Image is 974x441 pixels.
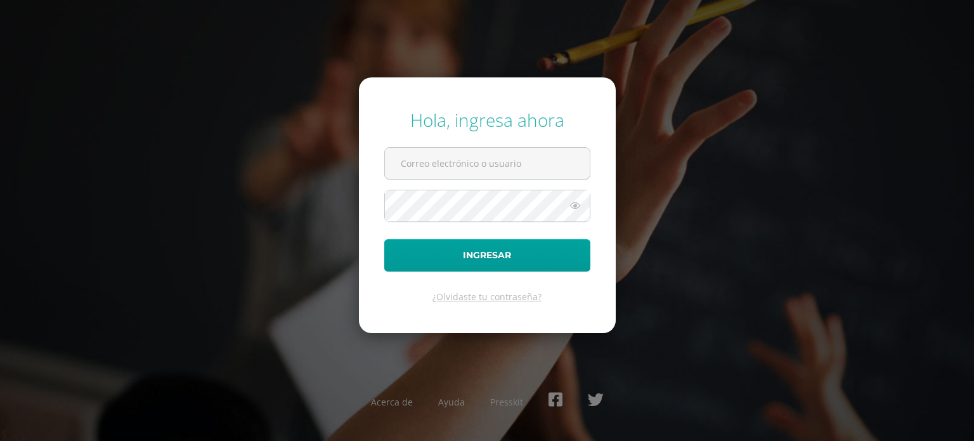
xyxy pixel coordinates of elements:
a: Presskit [490,396,523,408]
div: Hola, ingresa ahora [384,108,590,132]
a: Acerca de [371,396,413,408]
a: ¿Olvidaste tu contraseña? [432,291,542,303]
input: Correo electrónico o usuario [385,148,590,179]
button: Ingresar [384,239,590,272]
a: Ayuda [438,396,465,408]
